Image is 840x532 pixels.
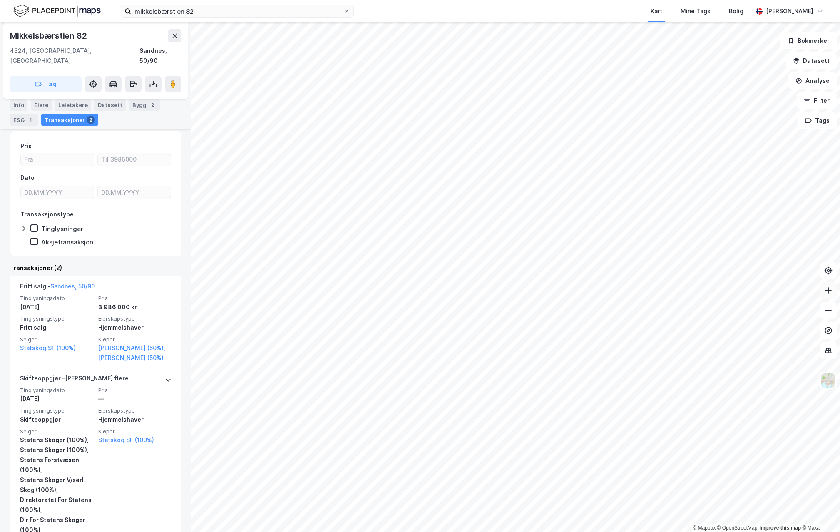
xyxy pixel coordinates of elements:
[10,99,27,111] div: Info
[98,315,171,322] span: Eierskapstype
[20,495,93,515] div: Direktoratet For Statens (100%),
[20,455,93,475] div: Statens Forstvæsen (100%),
[98,153,171,166] input: Til 3986000
[50,283,95,290] a: Sandnes, 50/90
[20,373,129,387] div: Skifteoppgjør - [PERSON_NAME] flere
[20,336,93,343] span: Selger
[820,373,836,388] img: Z
[20,407,93,414] span: Tinglysningstype
[20,428,93,435] span: Selger
[148,101,157,109] div: 2
[20,415,93,425] div: Skifteoppgjør
[681,6,711,16] div: Mine Tags
[786,52,837,69] button: Datasett
[21,186,94,199] input: DD.MM.YYYY
[98,295,171,302] span: Pris
[20,475,93,495] div: Statens Skoger V/sørl Skog (100%),
[20,281,95,295] div: Fritt salg -
[780,32,837,49] button: Bokmerker
[98,186,171,199] input: DD.MM.YYYY
[87,116,95,124] div: 2
[10,29,88,42] div: Mikkelsbærstien 82
[55,99,91,111] div: Leietakere
[20,295,93,302] span: Tinglysningsdato
[20,445,93,455] div: Statens Skoger (100%),
[717,525,758,531] a: OpenStreetMap
[798,492,840,532] iframe: Chat Widget
[98,407,171,414] span: Eierskapstype
[20,323,93,333] div: Fritt salg
[21,153,94,166] input: Fra
[41,238,93,246] div: Aksjetransaksjon
[98,394,171,404] div: —
[20,141,32,151] div: Pris
[129,99,160,111] div: Bygg
[20,343,93,353] a: Statskog SF (100%)
[651,6,662,16] div: Kart
[41,114,98,126] div: Transaksjoner
[797,92,837,109] button: Filter
[98,435,171,445] a: Statskog SF (100%)
[20,209,74,219] div: Transaksjonstype
[10,76,82,92] button: Tag
[98,336,171,343] span: Kjøper
[20,173,35,183] div: Dato
[760,525,801,531] a: Improve this map
[10,114,38,126] div: ESG
[94,99,126,111] div: Datasett
[798,112,837,129] button: Tags
[41,225,83,233] div: Tinglysninger
[26,116,35,124] div: 1
[20,394,93,404] div: [DATE]
[98,428,171,435] span: Kjøper
[131,5,343,17] input: Søk på adresse, matrikkel, gårdeiere, leietakere eller personer
[20,387,93,394] span: Tinglysningsdato
[788,72,837,89] button: Analyse
[693,525,716,531] a: Mapbox
[13,4,101,18] img: logo.f888ab2527a4732fd821a326f86c7f29.svg
[10,46,139,66] div: 4324, [GEOGRAPHIC_DATA], [GEOGRAPHIC_DATA]
[98,343,171,353] a: [PERSON_NAME] (50%),
[20,315,93,322] span: Tinglysningstype
[98,353,171,363] a: [PERSON_NAME] (50%)
[98,302,171,312] div: 3 986 000 kr
[20,435,93,445] div: Statens Skoger (100%),
[139,46,181,66] div: Sandnes, 50/90
[98,415,171,425] div: Hjemmelshaver
[766,6,813,16] div: [PERSON_NAME]
[31,99,52,111] div: Eiere
[729,6,743,16] div: Bolig
[10,263,181,273] div: Transaksjoner (2)
[98,387,171,394] span: Pris
[20,302,93,312] div: [DATE]
[98,323,171,333] div: Hjemmelshaver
